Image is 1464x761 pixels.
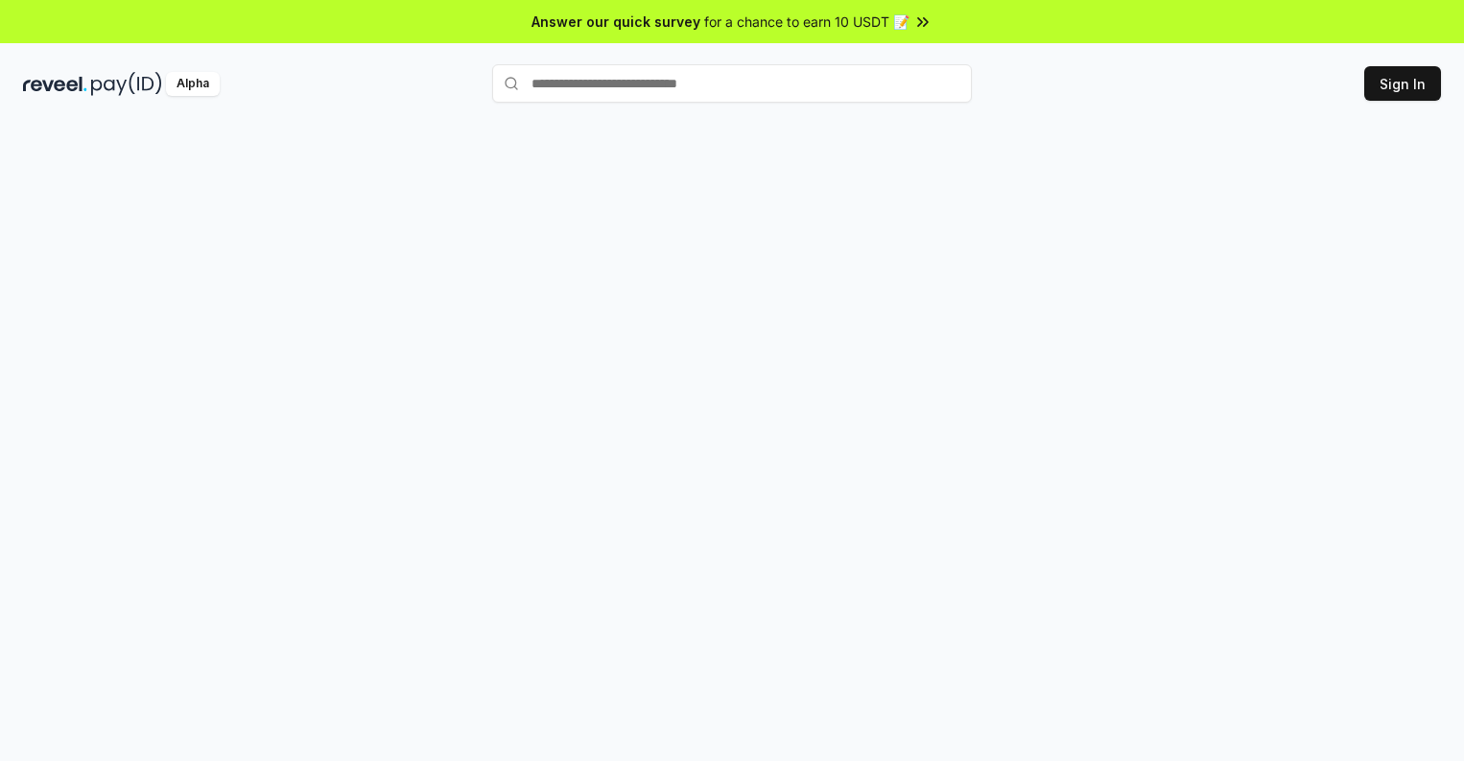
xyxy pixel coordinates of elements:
[23,72,87,96] img: reveel_dark
[531,12,700,32] span: Answer our quick survey
[166,72,220,96] div: Alpha
[704,12,909,32] span: for a chance to earn 10 USDT 📝
[1364,66,1441,101] button: Sign In
[91,72,162,96] img: pay_id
